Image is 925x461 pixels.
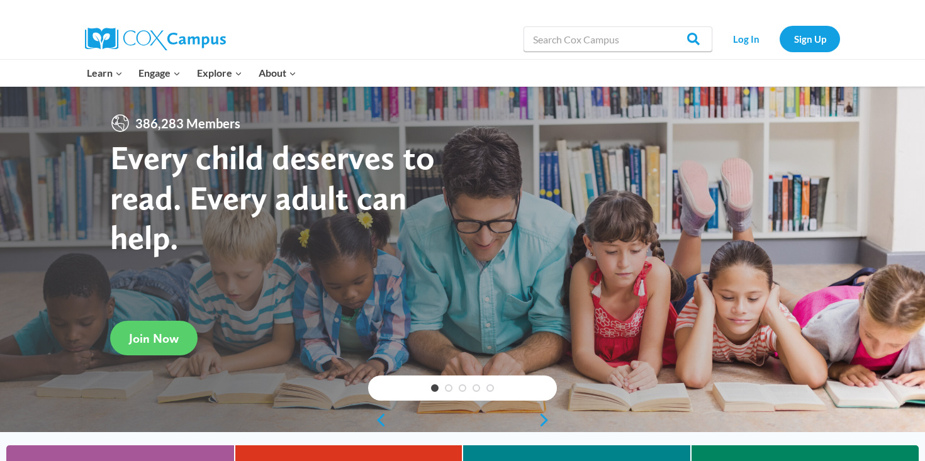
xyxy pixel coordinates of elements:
span: Join Now [129,331,179,346]
span: Engage [138,65,181,81]
a: 1 [431,384,439,392]
a: Log In [719,26,773,52]
a: 2 [445,384,452,392]
span: About [259,65,296,81]
a: Sign Up [780,26,840,52]
img: Cox Campus [85,28,226,50]
a: Join Now [110,321,198,355]
span: 386,283 Members [130,113,245,133]
a: previous [368,413,387,428]
a: 4 [473,384,480,392]
span: Learn [87,65,123,81]
a: next [538,413,557,428]
nav: Secondary Navigation [719,26,840,52]
strong: Every child deserves to read. Every adult can help. [110,137,435,257]
div: content slider buttons [368,408,557,433]
a: 3 [459,384,466,392]
input: Search Cox Campus [524,26,712,52]
nav: Primary Navigation [79,60,304,86]
span: Explore [197,65,242,81]
a: 5 [486,384,494,392]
